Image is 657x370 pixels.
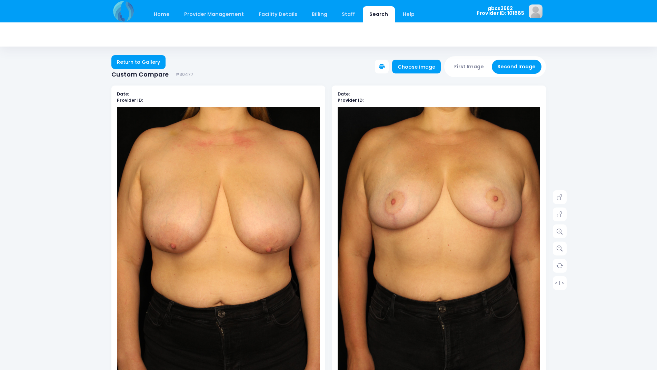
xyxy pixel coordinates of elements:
[529,4,542,18] img: image
[117,97,143,103] b: Provider ID:
[147,6,177,22] a: Home
[553,276,567,290] a: > | <
[363,6,395,22] a: Search
[117,91,129,97] b: Date:
[477,6,524,16] span: gbcs2662 Provider ID: 101885
[252,6,304,22] a: Facility Details
[178,6,251,22] a: Provider Management
[396,6,421,22] a: Help
[338,97,364,103] b: Provider ID:
[305,6,334,22] a: Billing
[111,55,166,69] a: Return to Gallery
[492,60,541,74] button: Second Image
[176,72,193,77] small: #30477
[449,60,490,74] button: First Image
[338,91,350,97] b: Date:
[335,6,362,22] a: Staff
[392,60,441,73] a: Choose image
[111,71,169,78] span: Custom Compare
